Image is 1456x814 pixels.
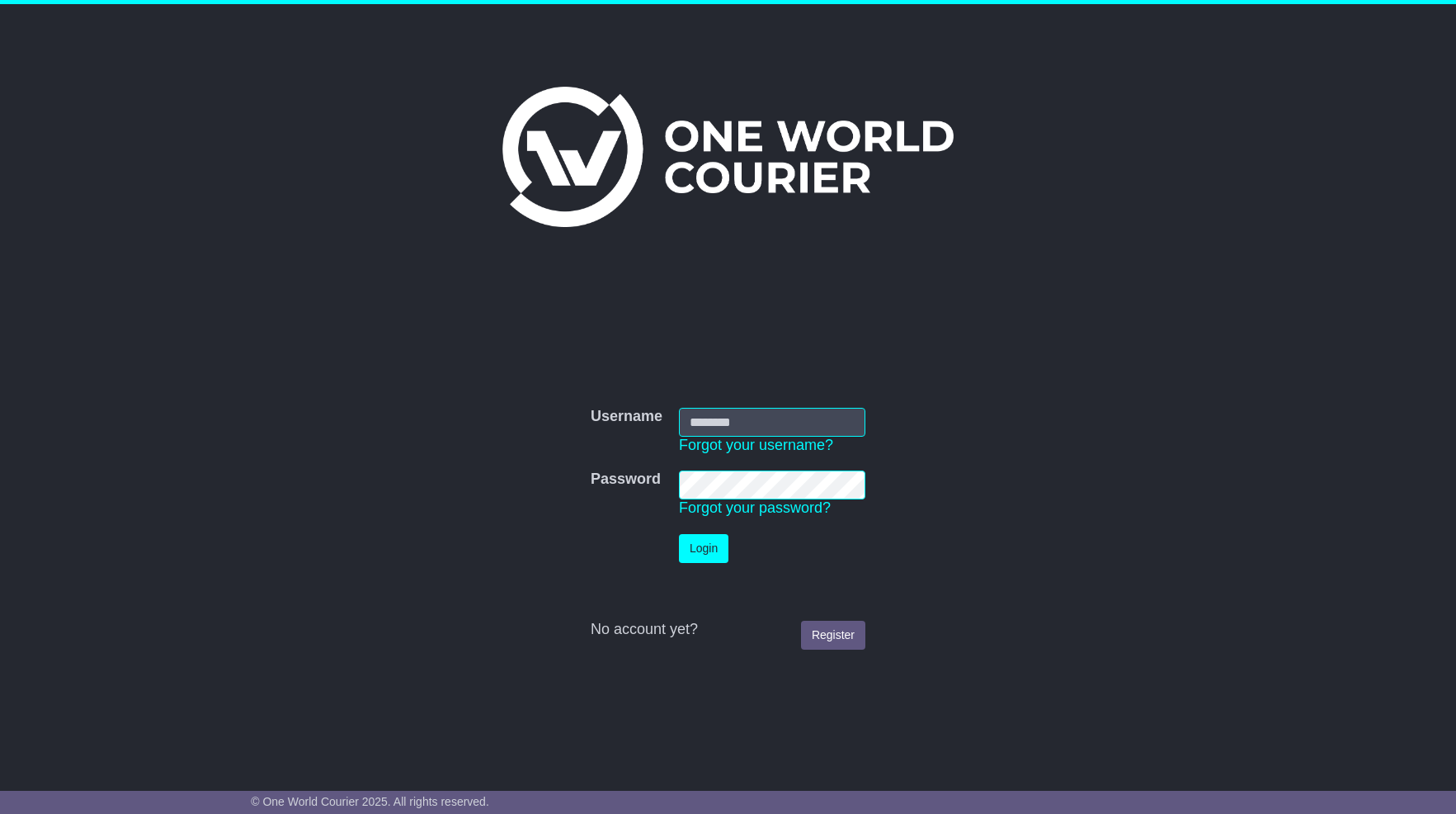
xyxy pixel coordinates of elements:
div: No account yet? [591,621,865,639]
a: Forgot your username? [679,437,833,453]
a: Register [801,621,865,650]
a: Forgot your password? [679,499,831,516]
span: © One World Courier 2025. All rights reserved. [251,795,489,808]
button: Login [679,534,728,563]
label: Password [591,471,661,489]
img: One World [502,87,953,227]
label: Username [591,408,662,426]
